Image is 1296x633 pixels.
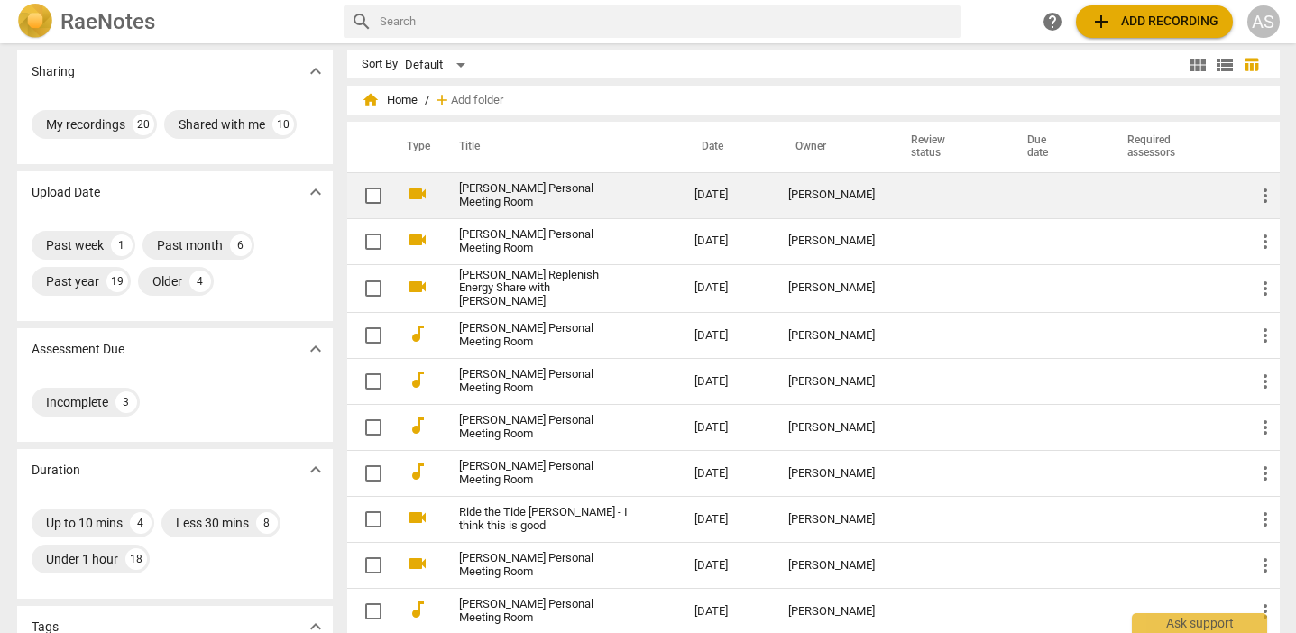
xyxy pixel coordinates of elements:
[46,514,123,532] div: Up to 10 mins
[1042,11,1063,32] span: help
[788,329,875,343] div: [PERSON_NAME]
[362,91,380,109] span: home
[788,605,875,619] div: [PERSON_NAME]
[459,598,630,625] a: [PERSON_NAME] Personal Meeting Room
[302,456,329,483] button: Show more
[889,122,1006,172] th: Review status
[305,60,326,82] span: expand_more
[407,323,428,344] span: audiotrack
[1090,11,1218,32] span: Add recording
[774,122,889,172] th: Owner
[111,234,133,256] div: 1
[1214,54,1236,76] span: view_list
[425,94,429,107] span: /
[459,322,630,349] a: [PERSON_NAME] Personal Meeting Room
[32,183,100,202] p: Upload Date
[407,507,428,528] span: videocam
[459,182,630,209] a: [PERSON_NAME] Personal Meeting Room
[1255,417,1276,438] span: more_vert
[680,218,774,264] td: [DATE]
[125,548,147,570] div: 18
[680,543,774,589] td: [DATE]
[351,11,372,32] span: search
[60,9,155,34] h2: RaeNotes
[1255,463,1276,484] span: more_vert
[407,461,428,482] span: audiotrack
[106,271,128,292] div: 19
[189,271,211,292] div: 4
[1106,122,1240,172] th: Required assessors
[788,281,875,295] div: [PERSON_NAME]
[788,467,875,481] div: [PERSON_NAME]
[46,115,125,133] div: My recordings
[407,276,428,298] span: videocam
[152,272,182,290] div: Older
[32,340,124,359] p: Assessment Due
[407,369,428,390] span: audiotrack
[407,553,428,574] span: videocam
[680,264,774,313] td: [DATE]
[1076,5,1233,38] button: Upload
[405,50,472,79] div: Default
[407,229,428,251] span: videocam
[1255,278,1276,299] span: more_vert
[407,183,428,205] span: videocam
[1255,555,1276,576] span: more_vert
[459,414,630,441] a: [PERSON_NAME] Personal Meeting Room
[433,91,451,109] span: add
[46,393,108,411] div: Incomplete
[362,58,398,71] div: Sort By
[392,122,437,172] th: Type
[788,234,875,248] div: [PERSON_NAME]
[179,115,265,133] div: Shared with me
[256,512,278,534] div: 8
[130,512,152,534] div: 4
[1247,5,1280,38] button: AS
[133,114,154,135] div: 20
[272,114,294,135] div: 10
[459,506,630,533] a: Ride the Tide [PERSON_NAME] - I think this is good
[32,62,75,81] p: Sharing
[788,513,875,527] div: [PERSON_NAME]
[407,415,428,436] span: audiotrack
[407,599,428,620] span: audiotrack
[157,236,223,254] div: Past month
[680,497,774,543] td: [DATE]
[788,188,875,202] div: [PERSON_NAME]
[1255,325,1276,346] span: more_vert
[680,451,774,497] td: [DATE]
[788,375,875,389] div: [PERSON_NAME]
[17,4,329,40] a: LogoRaeNotes
[46,236,104,254] div: Past week
[1184,51,1211,78] button: Tile view
[362,91,418,109] span: Home
[1006,122,1106,172] th: Due date
[1211,51,1238,78] button: List view
[680,172,774,218] td: [DATE]
[459,460,630,487] a: [PERSON_NAME] Personal Meeting Room
[176,514,249,532] div: Less 30 mins
[459,552,630,579] a: [PERSON_NAME] Personal Meeting Room
[115,391,137,413] div: 3
[1255,371,1276,392] span: more_vert
[437,122,680,172] th: Title
[1238,51,1265,78] button: Table view
[46,550,118,568] div: Under 1 hour
[451,94,503,107] span: Add folder
[788,421,875,435] div: [PERSON_NAME]
[1255,601,1276,622] span: more_vert
[302,179,329,206] button: Show more
[380,7,953,36] input: Search
[680,359,774,405] td: [DATE]
[46,272,99,290] div: Past year
[1132,613,1267,633] div: Ask support
[1187,54,1209,76] span: view_module
[680,313,774,359] td: [DATE]
[680,122,774,172] th: Date
[459,228,630,255] a: [PERSON_NAME] Personal Meeting Room
[305,181,326,203] span: expand_more
[459,368,630,395] a: [PERSON_NAME] Personal Meeting Room
[1255,509,1276,530] span: more_vert
[788,559,875,573] div: [PERSON_NAME]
